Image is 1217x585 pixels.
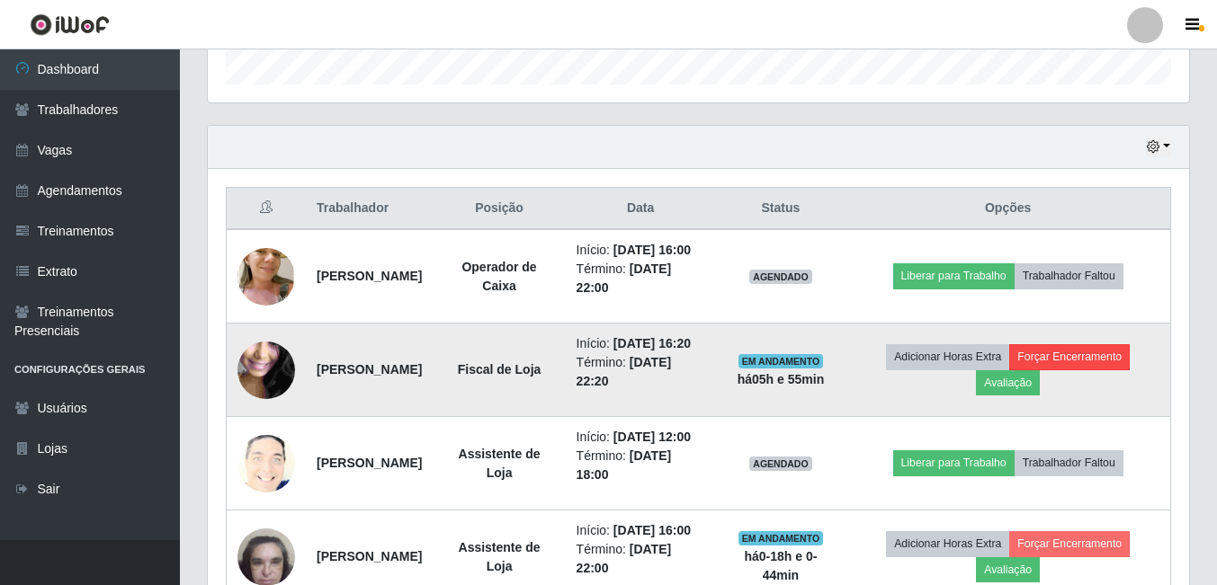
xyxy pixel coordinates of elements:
[317,362,422,377] strong: [PERSON_NAME]
[1009,531,1130,556] button: Forçar Encerramento
[613,523,691,537] time: [DATE] 16:00
[738,354,824,368] span: EM ANDAMENTO
[886,344,1009,369] button: Adicionar Horas Extra
[1015,450,1123,475] button: Trabalhador Faltou
[744,549,817,582] strong: há 0-18 h e 0-44 min
[893,263,1015,288] button: Liberar para Trabalho
[459,447,541,480] strong: Assistente de Loja
[577,260,705,297] li: Término:
[976,370,1040,395] button: Avaliação
[613,430,691,444] time: [DATE] 12:00
[738,372,825,386] strong: há 05 h e 55 min
[577,241,705,260] li: Início:
[577,334,705,353] li: Início:
[566,188,716,230] th: Data
[306,188,433,230] th: Trabalhador
[1015,263,1123,288] button: Trabalhador Faltou
[613,243,691,257] time: [DATE] 16:00
[886,531,1009,556] button: Adicionar Horas Extra
[237,306,295,434] img: 1746055016214.jpeg
[317,549,422,563] strong: [PERSON_NAME]
[716,188,846,230] th: Status
[461,260,536,293] strong: Operador de Caixa
[749,270,812,284] span: AGENDADO
[976,557,1040,582] button: Avaliação
[237,428,295,499] img: 1746292948519.jpeg
[459,540,541,573] strong: Assistente de Loja
[577,428,705,447] li: Início:
[749,456,812,471] span: AGENDADO
[577,447,705,484] li: Término:
[317,456,422,470] strong: [PERSON_NAME]
[846,188,1170,230] th: Opções
[577,540,705,578] li: Término:
[613,336,691,350] time: [DATE] 16:20
[30,13,110,36] img: CoreUI Logo
[317,269,422,283] strong: [PERSON_NAME]
[458,362,541,377] strong: Fiscal de Loja
[433,188,565,230] th: Posição
[237,223,295,331] img: 1752702642595.jpeg
[893,450,1015,475] button: Liberar para Trabalho
[1009,344,1130,369] button: Forçar Encerramento
[738,531,824,545] span: EM ANDAMENTO
[577,353,705,391] li: Término:
[577,521,705,540] li: Início:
